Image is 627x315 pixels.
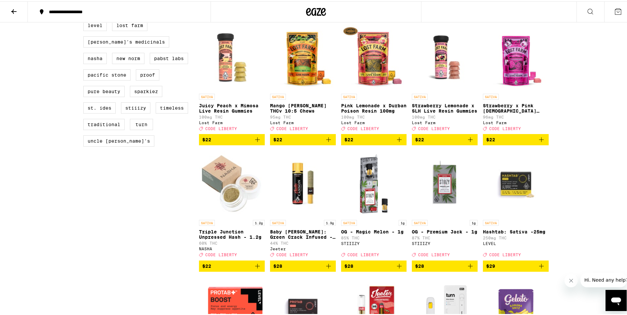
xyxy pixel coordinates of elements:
a: Open page for Juicy Peach x Mimosa Live Resin Gummies from Lost Farm [199,23,265,133]
img: Lost Farm - Strawberry Lemonade x SLH Live Resin Gummies [412,23,478,89]
span: Hi. Need any help? [4,5,48,10]
label: Proof [136,68,159,79]
button: Add to bag [412,259,478,270]
button: Add to bag [199,133,265,144]
p: SATIVA [199,92,215,98]
img: Lost Farm - Pink Lemonade x Durban Poison Resin 100mg [341,23,407,89]
iframe: Close message [565,273,578,286]
img: Lost Farm - Juicy Peach x Mimosa Live Resin Gummies [199,23,265,89]
p: 95mg THC [270,114,336,118]
a: Open page for Mango Jack Herer THCv 10:5 Chews from Lost Farm [270,23,336,133]
span: $29 [486,262,495,267]
label: Traditional [83,118,125,129]
span: $28 [344,262,353,267]
p: 44% THC [270,240,336,244]
p: 100mg THC [341,114,407,118]
span: $22 [202,262,211,267]
p: 100mg THC [412,114,478,118]
span: $22 [344,136,353,141]
div: STIIIZY [412,240,478,244]
span: CODE LIBERTY [418,252,450,256]
p: SATIVA [412,219,428,225]
span: CODE LIBERTY [205,125,237,129]
p: 250mg THC [483,234,549,239]
a: Open page for Hashtab: Sativa -25mg from LEVEL [483,149,549,259]
span: CODE LIBERTY [205,252,237,256]
label: turn [130,118,153,129]
img: Lost Farm - Strawberry x Pink Jesus Live Resin Chews - 100mg [483,23,549,89]
button: Add to bag [412,133,478,144]
span: CODE LIBERTY [347,252,379,256]
p: SATIVA [483,92,499,98]
label: Sparkiez [130,85,162,96]
p: SATIVA [199,219,215,225]
label: Pure Beauty [83,85,125,96]
p: SATIVA [483,219,499,225]
div: LEVEL [483,240,549,244]
iframe: Message from company [580,271,627,286]
a: Open page for Strawberry x Pink Jesus Live Resin Chews - 100mg from Lost Farm [483,23,549,133]
img: STIIIZY - OG - Magic Melon - 1g [341,149,407,215]
div: Lost Farm [412,119,478,123]
button: Add to bag [199,259,265,270]
p: OG - Magic Melon - 1g [341,228,407,233]
iframe: Button to launch messaging window [606,289,627,310]
p: Strawberry Lemonade x SLH Live Resin Gummies [412,102,478,112]
label: [PERSON_NAME]'s Medicinals [83,35,169,46]
div: Lost Farm [199,119,265,123]
a: Open page for OG - Premium Jack - 1g from STIIIZY [412,149,478,259]
p: Juicy Peach x Mimosa Live Resin Gummies [199,102,265,112]
button: Add to bag [270,259,336,270]
button: Add to bag [341,259,407,270]
p: 87% THC [412,234,478,239]
a: Open page for Baby Cannon: Green Crack Infused - 1.3g from Jeeter [270,149,336,259]
p: Pink Lemonade x Durban Poison Resin 100mg [341,102,407,112]
p: Strawberry x Pink [DEMOGRAPHIC_DATA] Live Resin Chews - 100mg [483,102,549,112]
img: LEVEL - Hashtab: Sativa -25mg [483,149,549,215]
div: Lost Farm [483,119,549,123]
label: LEVEL [83,18,107,30]
div: Lost Farm [270,119,336,123]
label: Lost Farm [112,18,147,30]
span: CODE LIBERTY [418,125,450,129]
label: New Norm [112,52,144,63]
button: Add to bag [483,133,549,144]
p: OG - Premium Jack - 1g [412,228,478,233]
p: 1.3g [324,219,336,225]
label: St. Ides [83,101,116,112]
div: Lost Farm [341,119,407,123]
a: Open page for Pink Lemonade x Durban Poison Resin 100mg from Lost Farm [341,23,407,133]
label: NASHA [83,52,107,63]
img: NASHA - Triple Junction Unpressed Hash - 1.2g [199,149,265,215]
p: SATIVA [412,92,428,98]
span: $22 [486,136,495,141]
img: Jeeter - Baby Cannon: Green Crack Infused - 1.3g [270,149,336,215]
div: NASHA [199,245,265,250]
label: STIIIZY [121,101,150,112]
p: 85% THC [341,234,407,239]
button: Add to bag [341,133,407,144]
p: 60% THC [199,240,265,244]
a: Open page for Triple Junction Unpressed Hash - 1.2g from NASHA [199,149,265,259]
button: Add to bag [483,259,549,270]
span: $22 [415,136,424,141]
span: CODE LIBERTY [489,252,521,256]
p: Baby [PERSON_NAME]: Green Crack Infused - 1.3g [270,228,336,238]
span: CODE LIBERTY [489,125,521,129]
img: STIIIZY - OG - Premium Jack - 1g [412,149,478,215]
label: Uncle [PERSON_NAME]'s [83,134,154,145]
span: CODE LIBERTY [276,252,308,256]
p: Triple Junction Unpressed Hash - 1.2g [199,228,265,238]
div: STIIIZY [341,240,407,244]
a: Open page for OG - Magic Melon - 1g from STIIIZY [341,149,407,259]
span: $22 [202,136,211,141]
p: 1.2g [253,219,265,225]
p: 1g [470,219,478,225]
span: $28 [415,262,424,267]
p: 96mg THC [483,114,549,118]
p: SATIVA [341,92,357,98]
img: Lost Farm - Mango Jack Herer THCv 10:5 Chews [270,23,336,89]
p: SATIVA [270,92,286,98]
p: SATIVA [341,219,357,225]
p: Hashtab: Sativa -25mg [483,228,549,233]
